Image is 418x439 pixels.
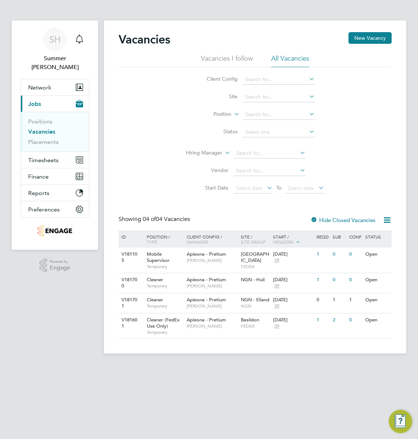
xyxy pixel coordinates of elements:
[347,313,363,327] div: 0
[273,297,313,303] div: [DATE]
[28,84,51,91] span: Network
[273,317,313,323] div: [DATE]
[243,92,315,102] input: Search for...
[273,239,294,245] span: Vendors
[28,190,49,196] span: Reports
[241,303,270,309] span: NGN
[315,313,331,327] div: 1
[21,168,89,184] button: Finance
[180,149,222,157] label: Hiring Manager
[28,157,59,164] span: Timesheets
[201,54,253,67] li: Vacancies I follow
[120,273,141,293] div: V181700
[241,276,265,283] span: NGN - Hull
[363,313,391,327] div: Open
[273,251,313,257] div: [DATE]
[363,293,391,307] div: Open
[310,217,376,224] label: Hide Closed Vacancies
[49,35,61,44] span: SH
[147,276,163,283] span: Cleaner
[348,32,392,44] button: New Vacancy
[273,283,280,289] span: 39
[186,167,228,173] label: Vendor
[12,20,98,250] nav: Main navigation
[273,277,313,283] div: [DATE]
[331,313,347,327] div: 2
[50,265,70,271] span: Engage
[187,251,226,257] span: Apleona - Pretium
[186,184,228,191] label: Start Date
[21,96,89,112] button: Jobs
[363,230,391,243] div: Status
[187,297,226,303] span: Apleona - Pretium
[347,248,363,261] div: 0
[187,317,226,323] span: Apleona - Pretium
[147,251,170,263] span: Mobile Supervisor
[243,110,315,120] input: Search for...
[187,303,237,309] span: [PERSON_NAME]
[119,32,170,47] h2: Vacancies
[20,54,89,72] span: Summer Hadden
[331,293,347,307] div: 1
[120,230,141,243] div: ID
[331,273,347,287] div: 0
[347,293,363,307] div: 1
[147,239,157,245] span: Type
[185,230,239,248] div: Client Config /
[28,118,52,125] a: Positions
[315,230,331,243] div: Reqd
[28,173,49,180] span: Finance
[236,185,262,191] span: Select date
[187,323,237,329] span: [PERSON_NAME]
[189,111,231,118] label: Position
[187,276,226,283] span: Apleona - Pretium
[40,259,71,272] a: Powered byEngage
[28,100,41,107] span: Jobs
[187,257,237,263] span: [PERSON_NAME]
[187,239,208,245] span: Manager
[38,225,72,237] img: romaxrecruitment-logo-retina.png
[273,257,280,264] span: 39
[195,93,238,100] label: Site
[20,28,89,72] a: SHSummer [PERSON_NAME]
[315,293,331,307] div: 0
[147,303,183,309] span: Temporary
[274,183,284,192] span: To
[120,248,141,267] div: V181105
[147,283,183,289] span: Temporary
[347,230,363,243] div: Conf
[241,297,269,303] span: NGN - Elland
[28,206,60,213] span: Preferences
[28,138,59,145] a: Placements
[315,273,331,287] div: 1
[234,148,306,159] input: Search for...
[147,329,183,335] span: Temporary
[187,283,237,289] span: [PERSON_NAME]
[363,248,391,261] div: Open
[241,239,266,245] span: Site Group
[28,128,55,135] a: Vacancies
[389,410,412,433] button: Engage Resource Center
[315,248,331,261] div: 1
[288,185,314,191] span: Select date
[119,215,191,223] div: Showing
[271,54,309,67] li: All Vacancies
[239,230,272,248] div: Site /
[243,75,315,85] input: Search for...
[273,323,280,329] span: 39
[241,264,270,270] span: FEDEX
[141,230,184,248] div: Position /
[147,297,163,303] span: Cleaner
[21,201,89,217] button: Preferences
[271,230,314,249] div: Start /
[120,293,141,313] div: V181701
[147,317,180,329] span: Cleaner (FedEx Use Only)
[241,317,259,323] span: Basildon
[20,225,89,237] a: Go to home page
[195,76,238,82] label: Client Config
[273,303,280,309] span: 39
[347,273,363,287] div: 0
[21,185,89,201] button: Reports
[363,273,391,287] div: Open
[120,313,141,333] div: V181601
